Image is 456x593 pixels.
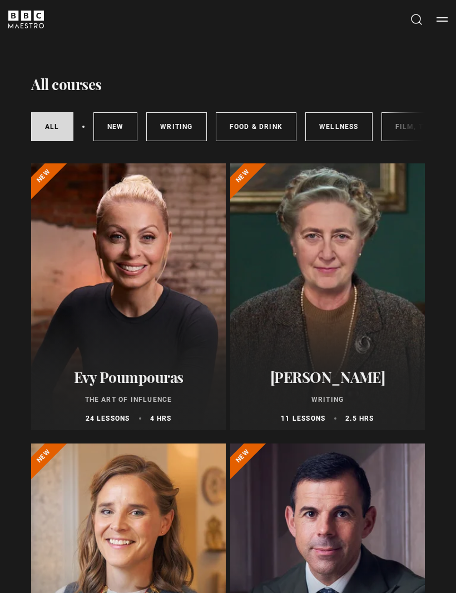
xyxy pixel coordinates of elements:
a: All [31,112,73,141]
a: [PERSON_NAME] Writing 11 lessons 2.5 hrs New [230,163,425,430]
h2: [PERSON_NAME] [237,368,418,386]
a: Evy Poumpouras The Art of Influence 24 lessons 4 hrs New [31,163,226,430]
a: New [93,112,138,141]
a: Wellness [305,112,373,141]
p: 11 lessons [281,413,325,423]
h1: All courses [31,74,102,94]
a: Writing [146,112,206,141]
p: Writing [237,395,418,405]
button: Toggle navigation [437,14,448,25]
svg: BBC Maestro [8,11,44,28]
p: 24 lessons [86,413,130,423]
a: Food & Drink [216,112,296,141]
p: 2.5 hrs [345,413,374,423]
p: 4 hrs [150,413,172,423]
h2: Evy Poumpouras [38,368,219,386]
p: The Art of Influence [38,395,219,405]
